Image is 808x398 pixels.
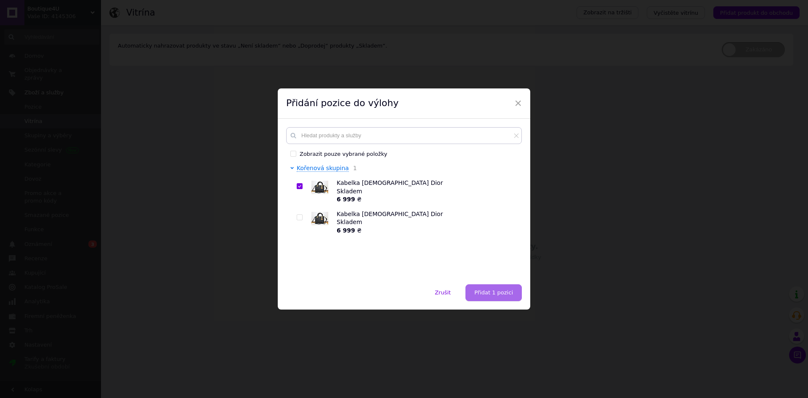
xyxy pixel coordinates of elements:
font: Kabelka [DEMOGRAPHIC_DATA] Dior [337,211,443,217]
button: Zrušit [426,284,460,301]
font: 6 999 [337,196,355,203]
font: Zrušit [435,289,451,296]
font: Skladem [337,188,362,195]
font: 1 [353,165,357,171]
font: ₴ [357,227,361,234]
font: ₴ [357,196,361,203]
font: Skladem [337,219,362,225]
font: × [514,96,522,110]
font: Kořenová skupina [297,165,349,171]
button: Přidat 1 pozici [465,284,522,301]
font: Kabelka [DEMOGRAPHIC_DATA] Dior [337,179,443,186]
font: 6 999 [337,227,355,234]
input: Hledat produkty a služby [286,127,522,144]
font: Přidání pozice do výlohy [286,98,399,108]
img: Kabelka Lady Dior [311,181,328,194]
font: Přidat 1 pozici [474,289,513,296]
font: Zobrazit pouze vybrané položky [300,151,387,157]
img: Kabelka Lady Dior [311,212,328,225]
